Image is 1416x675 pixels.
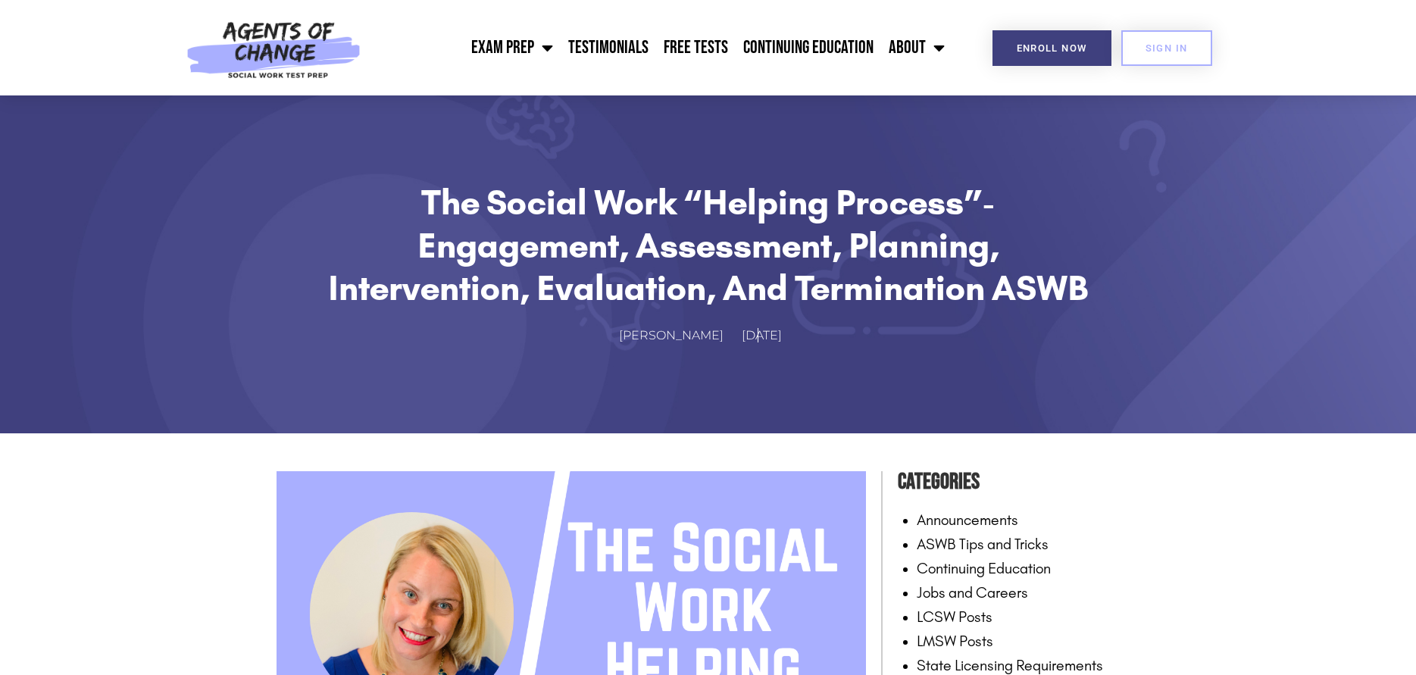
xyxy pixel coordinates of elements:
a: Enroll Now [992,30,1111,66]
a: LMSW Posts [917,632,993,650]
time: [DATE] [742,328,782,342]
a: ASWB Tips and Tricks [917,535,1049,553]
a: Announcements [917,511,1018,529]
a: LCSW Posts [917,608,992,626]
a: Continuing Education [736,29,881,67]
h1: The Social Work “Helping Process”- Engagement, Assessment, Planning, Intervention, Evaluation, an... [314,181,1102,309]
span: Enroll Now [1017,43,1087,53]
span: [PERSON_NAME] [619,325,724,347]
a: Jobs and Careers [917,583,1028,602]
h4: Categories [898,464,1140,500]
a: [DATE] [742,325,797,347]
a: Continuing Education [917,559,1051,577]
a: State Licensing Requirements [917,656,1103,674]
a: Testimonials [561,29,656,67]
span: SIGN IN [1146,43,1188,53]
a: About [881,29,952,67]
nav: Menu [369,29,952,67]
a: Exam Prep [464,29,561,67]
a: [PERSON_NAME] [619,325,739,347]
a: Free Tests [656,29,736,67]
a: SIGN IN [1121,30,1212,66]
